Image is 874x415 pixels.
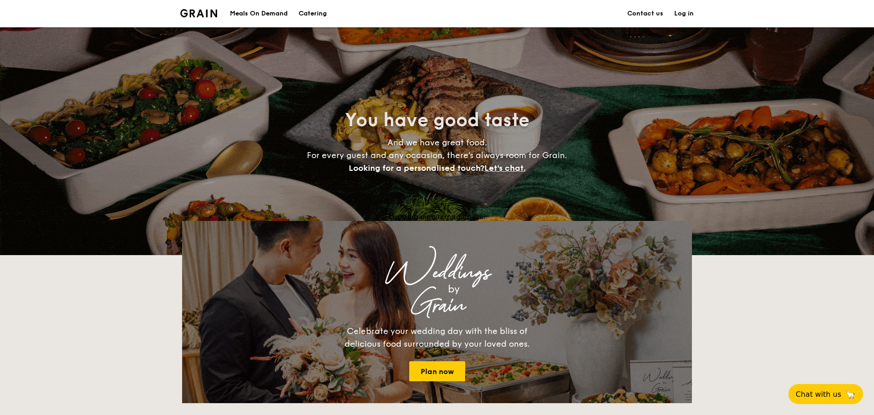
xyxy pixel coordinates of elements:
div: by [296,281,612,297]
div: Weddings [262,265,612,281]
div: Grain [262,297,612,314]
div: Celebrate your wedding day with the bliss of delicious food surrounded by your loved ones. [335,325,539,350]
a: Plan now [409,361,465,381]
span: Let's chat. [484,163,526,173]
span: Chat with us [796,390,841,399]
span: 🦙 [845,389,856,400]
div: Loading menus magically... [182,212,692,221]
a: Logotype [180,9,217,17]
button: Chat with us🦙 [788,384,863,404]
img: Grain [180,9,217,17]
